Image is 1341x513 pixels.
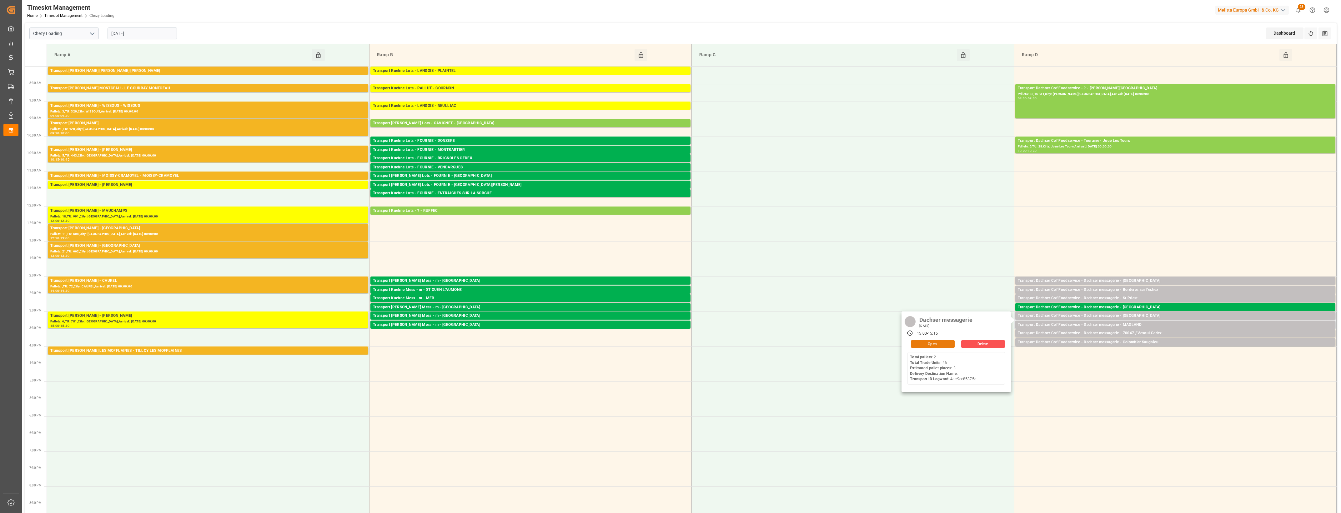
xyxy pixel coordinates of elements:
[373,295,688,301] div: Transport Kuehne Mess - m - MER
[50,127,366,132] div: Pallets: ,TU: 420,City: [GEOGRAPHIC_DATA],Arrival: [DATE] 00:00:00
[29,239,42,242] span: 1:00 PM
[87,29,97,38] button: open menu
[373,328,688,333] div: Pallets: ,TU: 10,City: [GEOGRAPHIC_DATA],Arrival: [DATE] 00:00:00
[910,355,976,382] div: : 2 : 46 : 3 : : 4ee9cc85875e
[29,396,42,400] span: 5:30 PM
[50,109,366,114] div: Pallets: 3,TU: 320,City: WISSOUS,Arrival: [DATE] 00:00:00
[373,188,688,193] div: Pallets: 1,TU: ,City: [GEOGRAPHIC_DATA][PERSON_NAME],Arrival: [DATE] 00:00:00
[910,355,932,359] b: Total pallets
[1018,301,1333,307] div: Pallets: 2,TU: ,City: St Priest,Arrival: [DATE] 00:00:00
[373,74,688,79] div: Pallets: 4,TU: 270,City: PLAINTEL,Arrival: [DATE] 00:00:00
[29,291,42,295] span: 2:30 PM
[373,155,688,162] div: Transport Kuehne Lots - FOURNIE - BRIGNOLES CEDEX
[44,13,83,18] a: Timeslot Management
[27,13,38,18] a: Home
[50,120,366,127] div: Transport [PERSON_NAME]
[60,254,69,257] div: 13:30
[1291,3,1305,17] button: show 28 new notifications
[59,114,60,117] div: -
[373,293,688,298] div: Pallets: ,TU: 6,City: [GEOGRAPHIC_DATA] L'AUMONE,Arrival: [DATE] 00:00:00
[373,153,688,158] div: Pallets: 4,TU: ,City: MONTBARTIER,Arrival: [DATE] 00:00:00
[60,289,69,292] div: 14:30
[50,354,366,359] div: Pallets: ,TU: 23,City: TILLOY LES MOFFLAINES,Arrival: [DATE] 00:00:00
[1266,27,1303,39] div: Dashboard
[1018,92,1333,97] div: Pallets: 32,TU: 31,City: [PERSON_NAME][GEOGRAPHIC_DATA],Arrival: [DATE] 00:00:00
[50,153,366,158] div: Pallets: 5,TU: 443,City: [GEOGRAPHIC_DATA],Arrival: [DATE] 00:00:00
[50,232,366,237] div: Pallets: 11,TU: 508,City: [GEOGRAPHIC_DATA],Arrival: [DATE] 00:00:00
[29,116,42,120] span: 9:30 AM
[1018,328,1333,333] div: Pallets: 1,TU: 40,City: [GEOGRAPHIC_DATA],Arrival: [DATE] 00:00:00
[373,313,688,319] div: Transport [PERSON_NAME] Mess - m - [GEOGRAPHIC_DATA]
[373,127,688,132] div: Pallets: 9,TU: ,City: [GEOGRAPHIC_DATA],Arrival: [DATE] 00:00:00
[50,249,366,254] div: Pallets: 21,TU: 662,City: [GEOGRAPHIC_DATA],Arrival: [DATE] 00:00:00
[50,208,366,214] div: Transport [PERSON_NAME] - MAUCHAMPS
[1018,346,1333,351] div: Pallets: 1,TU: 43,City: [GEOGRAPHIC_DATA],Arrival: [DATE] 00:00:00
[1018,311,1333,316] div: Pallets: 1,TU: 19,City: [GEOGRAPHIC_DATA],Arrival: [DATE] 00:00:00
[1027,97,1027,100] div: -
[373,197,688,202] div: Pallets: 2,TU: 441,City: ENTRAIGUES SUR LA SORGUE,Arrival: [DATE] 00:00:00
[1018,339,1333,346] div: Transport Dachser Cof Foodservice - Dachser messagerie - Colombier Saugnieu
[1028,97,1037,100] div: 09:30
[1018,284,1333,289] div: Pallets: 1,TU: 35,City: [GEOGRAPHIC_DATA],Arrival: [DATE] 00:00:00
[1215,6,1289,15] div: Melitta Europa GmbH & Co. KG
[373,109,688,114] div: Pallets: 3,TU: ,City: NEULLIAC,Arrival: [DATE] 00:00:00
[50,92,366,97] div: Pallets: ,TU: 95,City: [GEOGRAPHIC_DATA],Arrival: [DATE] 00:00:00
[910,371,957,376] b: Delivery Destination Name
[59,158,60,161] div: -
[1018,313,1333,319] div: Transport Dachser Cof Foodservice - Dachser messagerie - [GEOGRAPHIC_DATA]
[1018,278,1333,284] div: Transport Dachser Cof Foodservice - Dachser messagerie - [GEOGRAPHIC_DATA]
[50,85,366,92] div: Transport [PERSON_NAME] MONTCEAU - LE COUDRAY MONTCEAU
[373,147,688,153] div: Transport Kuehne Lots - FOURNIE - MONTBARTIER
[50,219,59,222] div: 12:00
[27,3,114,12] div: Timeslot Management
[373,214,688,219] div: Pallets: 3,TU: 983,City: RUFFEC,Arrival: [DATE] 00:00:00
[52,49,312,61] div: Ramp A
[697,49,957,61] div: Ramp C
[59,324,60,327] div: -
[1018,336,1333,342] div: Pallets: 1,TU: 25,City: 70047 / Vesoul Cedex,Arrival: [DATE] 00:00:00
[29,466,42,470] span: 7:30 PM
[60,158,69,161] div: 10:45
[27,204,42,207] span: 12:00 PM
[29,431,42,435] span: 6:30 PM
[60,132,69,135] div: 10:00
[1019,49,1279,61] div: Ramp D
[50,319,366,324] div: Pallets: 6,TU: 781,City: [GEOGRAPHIC_DATA],Arrival: [DATE] 00:00:00
[29,449,42,452] span: 7:00 PM
[917,315,974,324] div: Dachser messagerie
[50,68,366,74] div: Transport [PERSON_NAME] [PERSON_NAME] [PERSON_NAME]
[1018,293,1333,298] div: Pallets: 1,TU: 24,City: Borderes sur l'echez,Arrival: [DATE] 00:00:00
[373,304,688,311] div: Transport [PERSON_NAME] Mess - m - [GEOGRAPHIC_DATA]
[1305,3,1319,17] button: Help Center
[50,103,366,109] div: Transport [PERSON_NAME] - WISSOUS - WISSOUS
[373,171,688,176] div: Pallets: 3,TU: 372,City: [GEOGRAPHIC_DATA],Arrival: [DATE] 00:00:00
[29,99,42,102] span: 9:00 AM
[373,173,688,179] div: Transport [PERSON_NAME] Lots - FOURNIE - [GEOGRAPHIC_DATA]
[928,331,938,336] div: 15:15
[29,361,42,365] span: 4:30 PM
[50,278,366,284] div: Transport [PERSON_NAME] - CAUREL
[50,324,59,327] div: 15:00
[50,237,59,240] div: 12:30
[50,179,366,184] div: Pallets: 3,TU: 160,City: MOISSY-CRAMOYEL,Arrival: [DATE] 00:00:00
[50,182,366,188] div: Transport [PERSON_NAME] - [PERSON_NAME]
[373,179,688,184] div: Pallets: 4,TU: ,City: [GEOGRAPHIC_DATA],Arrival: [DATE] 00:00:00
[1215,4,1291,16] button: Melitta Europa GmbH & Co. KG
[1018,138,1333,144] div: Transport Dachser Cof Foodservice - Touraine - Joue Les Tours
[50,147,366,153] div: Transport [PERSON_NAME] - [PERSON_NAME]
[1018,97,1027,100] div: 08:30
[1018,149,1027,152] div: 10:00
[373,120,688,127] div: Transport [PERSON_NAME] Lots - GAVIGNET - [GEOGRAPHIC_DATA]
[50,188,366,193] div: Pallets: ,TU: 196,City: [GEOGRAPHIC_DATA],Arrival: [DATE] 00:00:00
[60,114,69,117] div: 09:30
[50,284,366,289] div: Pallets: ,TU: 72,City: CAUREL,Arrival: [DATE] 00:00:00
[59,219,60,222] div: -
[961,340,1005,348] button: Delete
[1018,330,1333,336] div: Transport Dachser Cof Foodservice - Dachser messagerie - 70047 / Vesoul Cedex
[27,134,42,137] span: 10:00 AM
[373,287,688,293] div: Transport Kuehne Mess - m - ST OUEN L'AUMONE
[373,278,688,284] div: Transport [PERSON_NAME] Mess - m - [GEOGRAPHIC_DATA]
[59,132,60,135] div: -
[373,311,688,316] div: Pallets: ,TU: 4,City: [GEOGRAPHIC_DATA],Arrival: [DATE] 00:00:00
